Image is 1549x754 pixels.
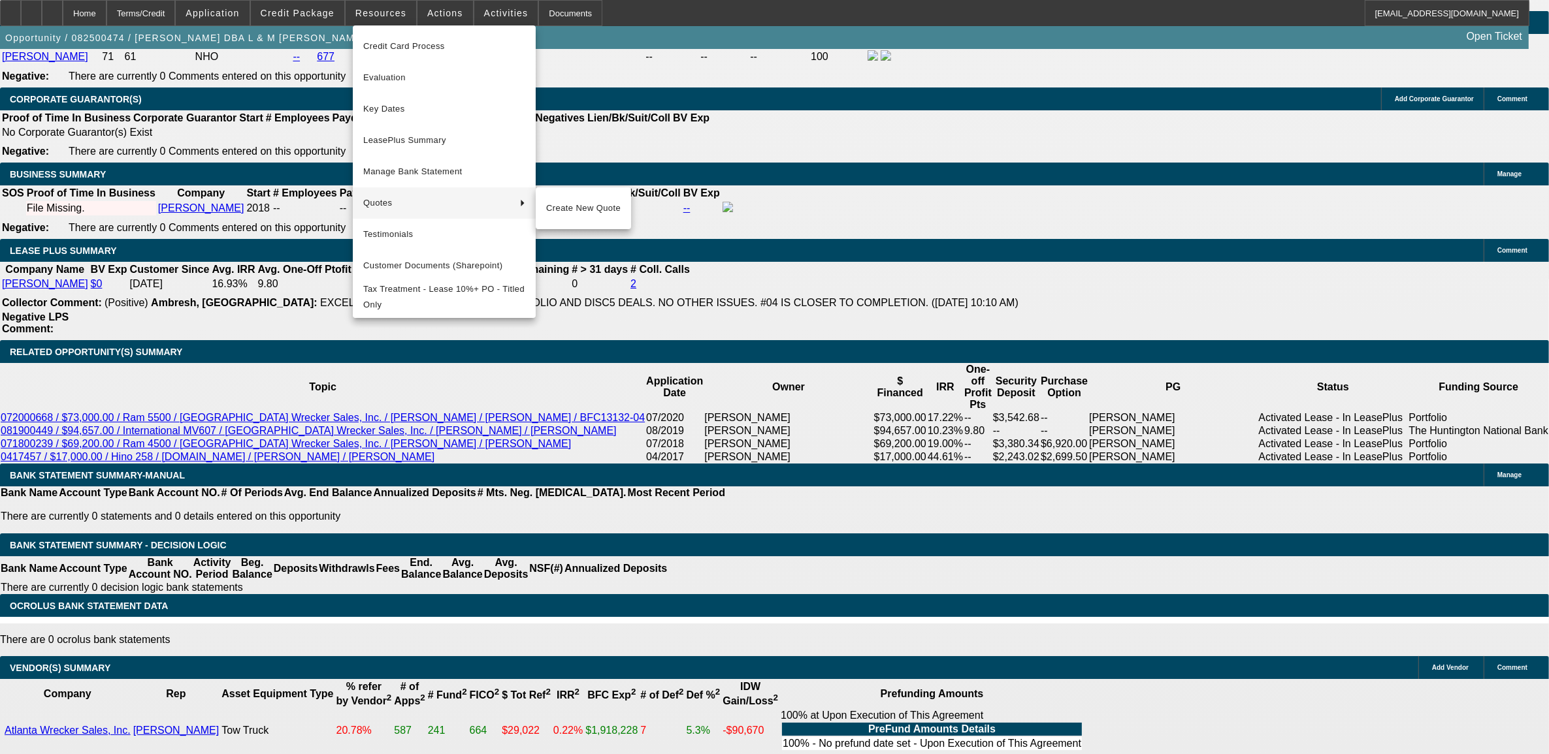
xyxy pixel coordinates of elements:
span: Tax Treatment - Lease 10%+ PO - Titled Only [363,281,525,313]
span: Testimonials [363,227,525,242]
span: Create New Quote [546,200,621,216]
span: Quotes [363,195,510,211]
span: Customer Documents (Sharepoint) [363,258,525,274]
span: Manage Bank Statement [363,164,525,180]
span: Evaluation [363,70,525,86]
span: Credit Card Process [363,39,525,54]
span: LeasePlus Summary [363,133,525,148]
span: Key Dates [363,101,525,117]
